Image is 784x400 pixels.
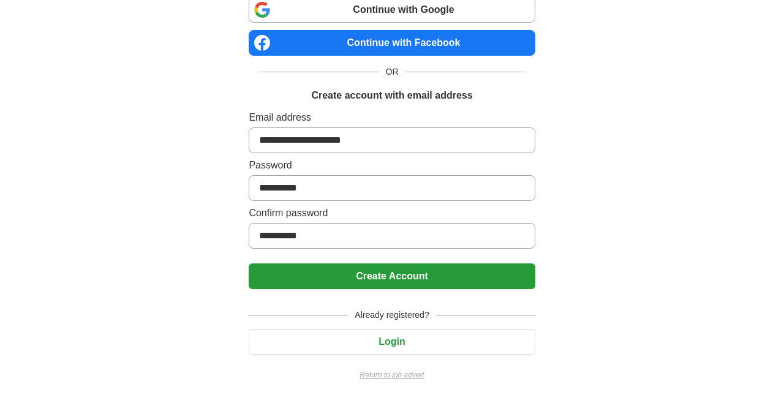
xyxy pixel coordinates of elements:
[249,336,535,347] a: Login
[249,263,535,289] button: Create Account
[347,309,436,322] span: Already registered?
[379,66,406,78] span: OR
[249,206,535,221] label: Confirm password
[249,30,535,56] a: Continue with Facebook
[249,158,535,173] label: Password
[249,110,535,125] label: Email address
[311,88,472,103] h1: Create account with email address
[249,369,535,380] a: Return to job advert
[249,329,535,355] button: Login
